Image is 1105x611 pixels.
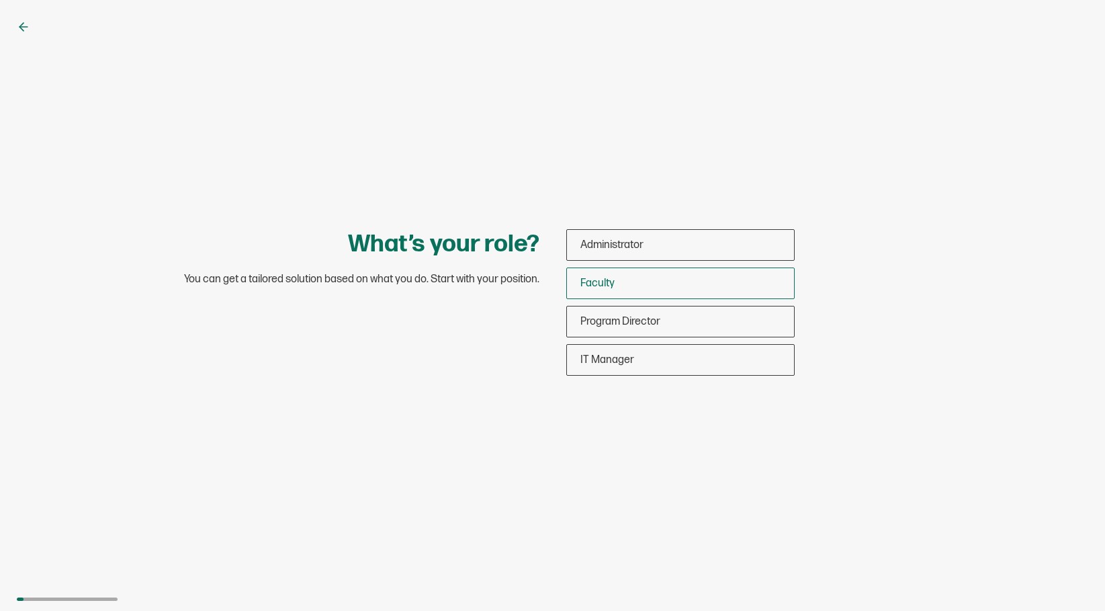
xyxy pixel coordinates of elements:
[580,315,660,328] span: Program Director
[580,239,644,251] span: Administrator
[580,354,634,366] span: IT Manager
[580,277,615,290] span: Faculty
[1038,546,1105,611] iframe: Chat Widget
[348,229,539,259] h1: What’s your role?
[184,273,539,286] span: You can get a tailored solution based on what you do. Start with your position.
